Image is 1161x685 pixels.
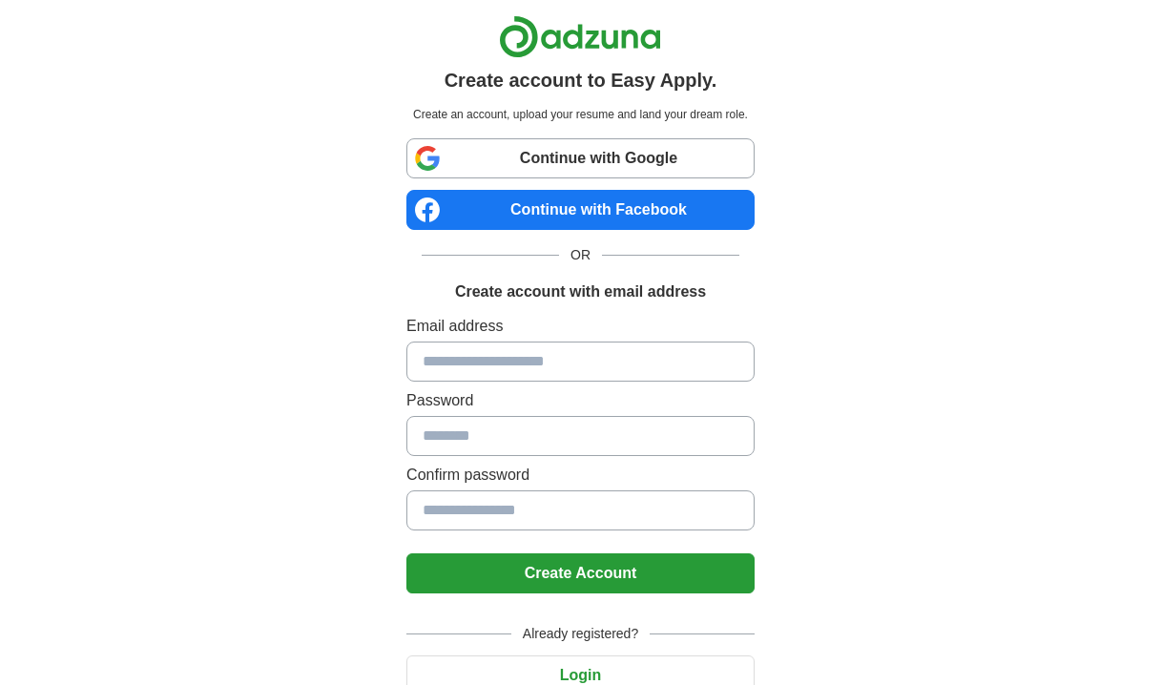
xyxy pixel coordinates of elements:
label: Email address [406,315,755,338]
a: Continue with Facebook [406,190,755,230]
a: Continue with Google [406,138,755,178]
button: Create Account [406,553,755,593]
span: OR [559,245,602,265]
h1: Create account with email address [455,280,706,303]
h1: Create account to Easy Apply. [445,66,717,94]
span: Already registered? [511,624,650,644]
img: Adzuna logo [499,15,661,58]
label: Password [406,389,755,412]
a: Login [406,667,755,683]
p: Create an account, upload your resume and land your dream role. [410,106,751,123]
label: Confirm password [406,464,755,487]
